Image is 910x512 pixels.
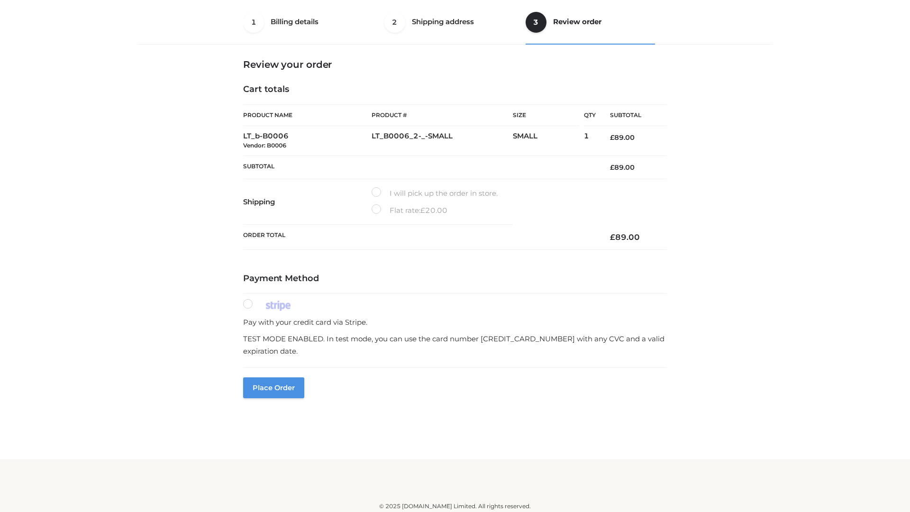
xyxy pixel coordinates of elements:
p: TEST MODE ENABLED. In test mode, you can use the card number [CREDIT_CARD_NUMBER] with any CVC an... [243,333,667,357]
th: Size [513,105,579,126]
th: Subtotal [596,105,667,126]
td: 1 [584,126,596,156]
label: I will pick up the order in store. [372,187,498,200]
th: Product Name [243,104,372,126]
bdi: 89.00 [610,163,635,172]
bdi: 89.00 [610,232,640,242]
span: £ [610,232,615,242]
bdi: 20.00 [420,206,447,215]
th: Shipping [243,179,372,225]
th: Subtotal [243,155,596,179]
td: LT_b-B0006 [243,126,372,156]
label: Flat rate: [372,204,447,217]
span: £ [420,206,425,215]
h3: Review your order [243,59,667,70]
td: SMALL [513,126,584,156]
p: Pay with your credit card via Stripe. [243,316,667,329]
h4: Payment Method [243,274,667,284]
span: £ [610,163,614,172]
h4: Cart totals [243,84,667,95]
span: £ [610,133,614,142]
th: Product # [372,104,513,126]
bdi: 89.00 [610,133,635,142]
small: Vendor: B0006 [243,142,286,149]
div: © 2025 [DOMAIN_NAME] Limited. All rights reserved. [141,502,769,511]
th: Order Total [243,225,596,250]
td: LT_B0006_2-_-SMALL [372,126,513,156]
th: Qty [584,104,596,126]
button: Place order [243,377,304,398]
